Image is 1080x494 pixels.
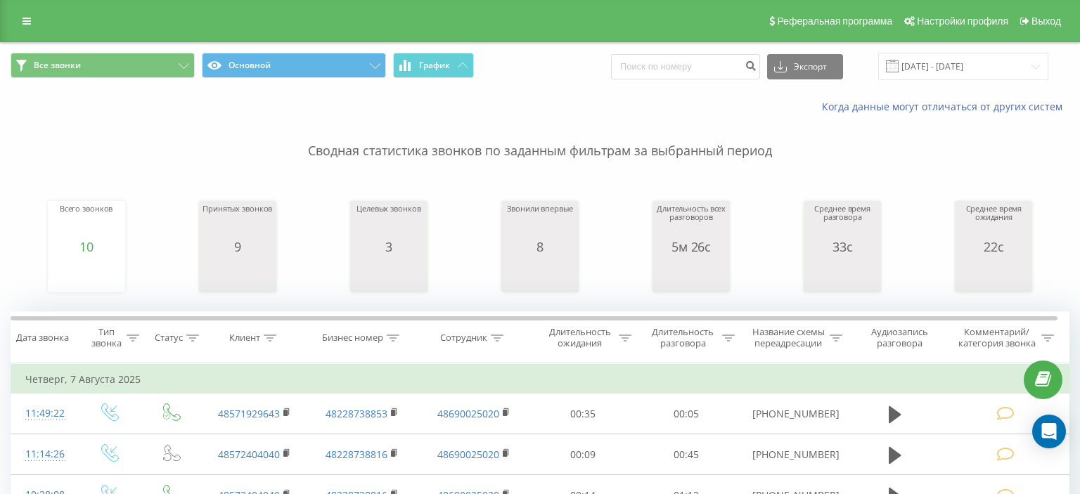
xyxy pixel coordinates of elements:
[437,407,499,420] a: 48690025020
[956,326,1038,350] div: Комментарий/категория звонка
[958,240,1029,254] div: 22с
[60,240,113,254] div: 10
[656,204,726,240] div: Длительность всех разговоров
[532,394,635,434] td: 00:35
[229,332,260,344] div: Клиент
[917,15,1008,27] span: Настройки профиля
[11,53,195,78] button: Все звонки
[218,448,280,461] a: 48572404040
[89,326,123,350] div: Тип звонка
[356,240,420,254] div: 3
[807,204,877,240] div: Среднее время разговора
[419,60,450,70] span: График
[738,394,846,434] td: [PHONE_NUMBER]
[777,15,892,27] span: Реферальная программа
[648,326,719,350] div: Длительность разговора
[507,240,572,254] div: 8
[440,332,487,344] div: Сотрудник
[611,54,760,79] input: Поиск по номеру
[807,240,877,254] div: 33с
[202,53,386,78] button: Основной
[1032,415,1066,448] div: Open Intercom Messenger
[11,114,1069,160] p: Сводная статистика звонков по заданным фильтрам за выбранный период
[859,326,941,350] div: Аудиозапись разговора
[738,434,846,475] td: [PHONE_NUMBER]
[356,204,420,240] div: Целевых звонков
[822,100,1069,113] a: Когда данные могут отличаться от других систем
[326,448,387,461] a: 48228738816
[322,332,383,344] div: Бизнес номер
[532,434,635,475] td: 00:09
[202,240,272,254] div: 9
[635,434,738,475] td: 00:45
[393,53,474,78] button: График
[635,394,738,434] td: 00:05
[25,441,63,468] div: 11:14:26
[202,204,272,240] div: Принятых звонков
[1031,15,1061,27] span: Выход
[60,204,113,240] div: Всего звонков
[767,54,843,79] button: Экспорт
[16,332,69,344] div: Дата звонка
[11,365,1069,394] td: Четверг, 7 Августа 2025
[751,326,826,350] div: Название схемы переадресации
[544,326,615,350] div: Длительность ожидания
[507,204,572,240] div: Звонили впервые
[437,448,499,461] a: 48690025020
[34,60,81,71] span: Все звонки
[656,240,726,254] div: 5м 26с
[218,407,280,420] a: 48571929643
[326,407,387,420] a: 48228738853
[958,204,1029,240] div: Среднее время ожидания
[25,400,63,427] div: 11:49:22
[155,332,183,344] div: Статус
